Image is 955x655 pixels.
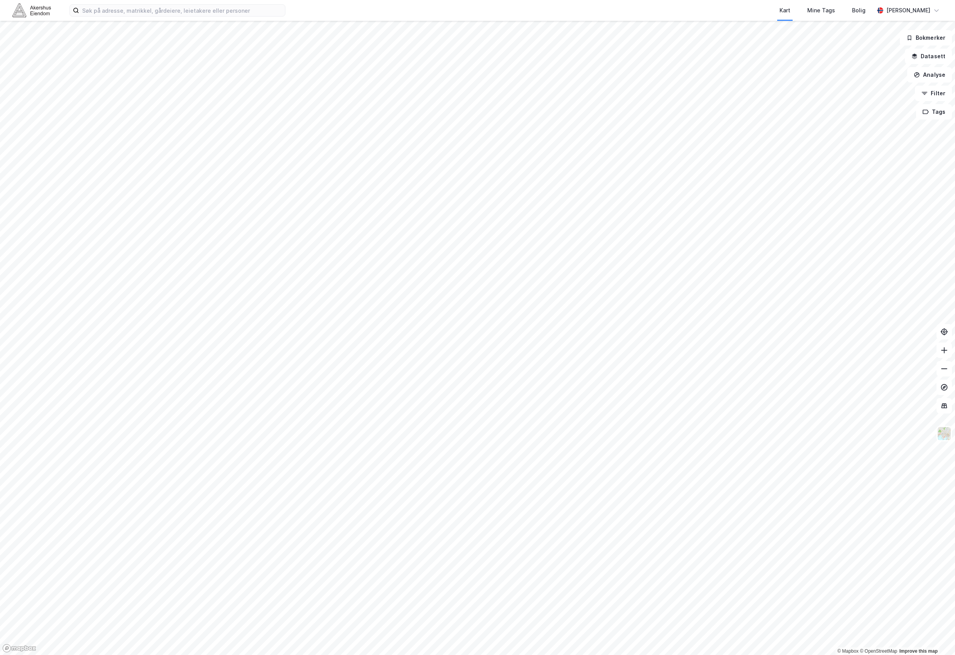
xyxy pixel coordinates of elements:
[12,3,51,17] img: akershus-eiendom-logo.9091f326c980b4bce74ccdd9f866810c.svg
[807,6,835,15] div: Mine Tags
[916,618,955,655] div: Kontrollprogram for chat
[79,5,285,16] input: Søk på adresse, matrikkel, gårdeiere, leietakere eller personer
[907,67,952,83] button: Analyse
[860,648,897,654] a: OpenStreetMap
[916,104,952,120] button: Tags
[900,30,952,46] button: Bokmerker
[899,648,938,654] a: Improve this map
[916,618,955,655] iframe: Chat Widget
[852,6,866,15] div: Bolig
[2,644,36,653] a: Mapbox homepage
[915,86,952,101] button: Filter
[837,648,859,654] a: Mapbox
[886,6,930,15] div: [PERSON_NAME]
[905,49,952,64] button: Datasett
[937,426,952,441] img: Z
[780,6,790,15] div: Kart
